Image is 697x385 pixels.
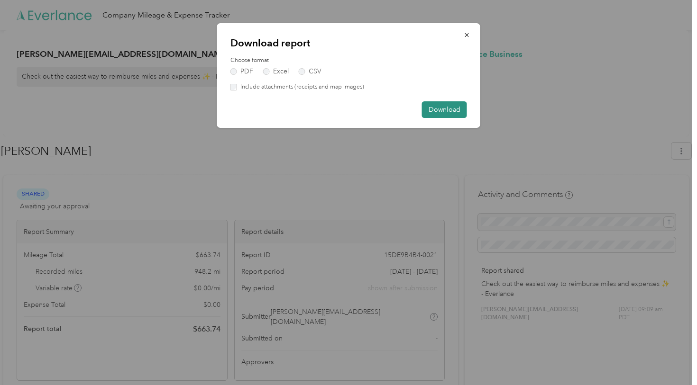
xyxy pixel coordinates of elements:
[230,36,467,50] p: Download report
[237,83,364,91] label: Include attachments (receipts and map images)
[230,56,467,65] label: Choose format
[422,101,467,118] button: Download
[263,68,289,75] label: Excel
[299,68,321,75] label: CSV
[230,68,253,75] label: PDF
